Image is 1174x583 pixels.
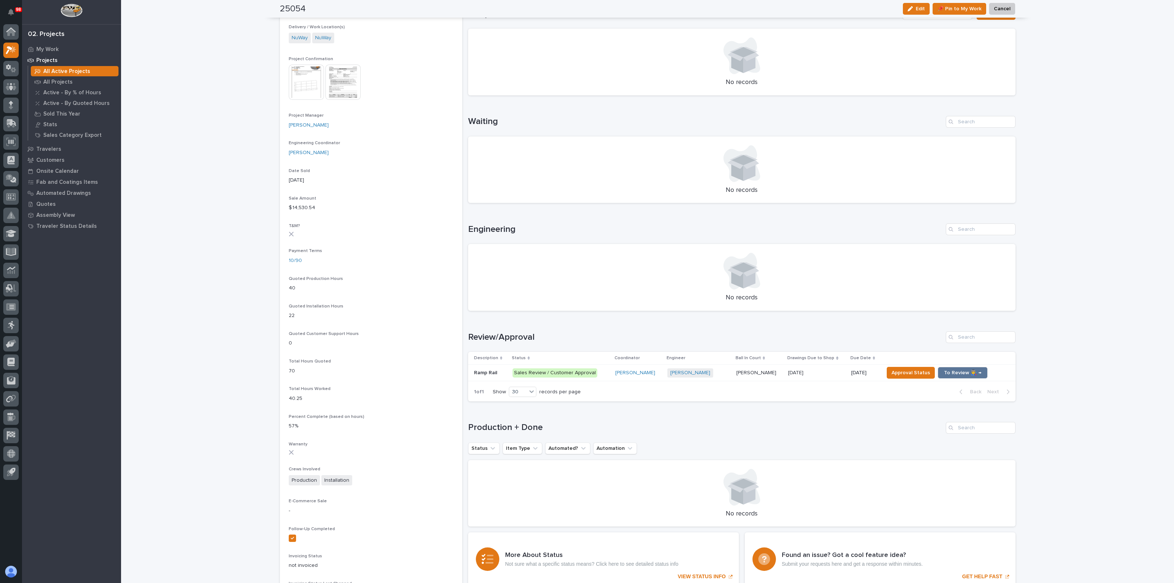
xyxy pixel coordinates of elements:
p: Active - By % of Hours [43,90,101,96]
span: Project Confirmation [289,57,333,61]
a: Customers [22,154,121,165]
p: [DATE] [289,176,453,184]
p: 70 [289,367,453,375]
button: Notifications [3,4,19,20]
h2: 25054 [280,4,306,14]
span: Follow-Up Completed [289,527,335,531]
input: Search [946,223,1016,235]
p: Automated Drawings [36,190,91,197]
h3: More About Status [505,551,678,560]
a: [PERSON_NAME] [289,149,329,157]
h1: Review/Approval [468,332,943,343]
button: Back [954,389,984,395]
p: Stats [43,121,57,128]
p: $ 14,530.54 [289,204,453,212]
h1: Waiting [468,116,943,127]
a: Onsite Calendar [22,165,121,176]
p: 0 [289,339,453,347]
span: Payment Terms [289,249,322,253]
a: Stats [28,119,121,130]
p: No records [477,79,1007,87]
button: Status [468,442,500,454]
img: Workspace Logo [61,4,82,17]
p: [DATE] [788,368,805,376]
p: records per page [539,389,581,395]
div: 30 [509,388,527,396]
span: Quoted Production Hours [289,277,343,281]
a: [PERSON_NAME] [670,370,710,376]
a: Quotes [22,198,121,209]
span: E-Commerce Sale [289,499,327,503]
span: Total Hours Quoted [289,359,331,364]
p: Status [512,354,526,362]
p: Traveler Status Details [36,223,97,230]
a: Traveler Status Details [22,221,121,232]
span: 📌 Pin to My Work [937,4,981,13]
a: All Projects [28,77,121,87]
input: Search [946,116,1016,128]
a: NuWay [315,34,331,42]
span: Approval Status [892,368,930,377]
a: Sales Category Export [28,130,121,140]
p: Active - By Quoted Hours [43,100,110,107]
span: Sale Amount [289,196,316,201]
span: Delivery / Work Location(s) [289,25,345,29]
a: Automated Drawings [22,187,121,198]
p: No records [477,510,1007,518]
button: Item Type [503,442,542,454]
button: Next [984,389,1016,395]
p: Submit your requests here and get a response within minutes. [782,561,923,567]
a: [PERSON_NAME] [289,121,329,129]
a: Sold This Year [28,109,121,119]
span: Invoicing Status [289,554,322,558]
p: VIEW STATUS INFO [678,573,726,580]
p: Engineer [667,354,685,362]
button: Automated? [545,442,590,454]
p: [PERSON_NAME] [736,368,778,376]
input: Search [946,422,1016,434]
button: Cancel [989,3,1015,15]
div: Notifications98 [9,9,19,21]
span: Production [289,475,320,486]
div: Sales Review / Customer Approval [513,368,597,378]
p: Not sure what a specific status means? Click here to see detailed status info [505,561,678,567]
a: NuWay [292,34,308,42]
button: Approval Status [887,367,935,379]
button: To Review 👨‍🏭 → [938,367,988,379]
p: Customers [36,157,65,164]
span: Quoted Installation Hours [289,304,343,309]
h3: Found an issue? Got a cool feature idea? [782,551,923,560]
a: [PERSON_NAME] [615,370,655,376]
p: 40 [289,284,453,292]
h1: Engineering [468,224,943,235]
button: 📌 Pin to My Work [933,3,986,15]
a: Fab and Coatings Items [22,176,121,187]
span: Crews Involved [289,467,320,471]
button: users-avatar [3,564,19,579]
a: 10/90 [289,257,302,265]
span: Cancel [994,4,1010,13]
button: Edit [903,3,930,15]
span: Project Manager [289,113,324,118]
span: Percent Complete (based on hours) [289,415,364,419]
div: 02. Projects [28,30,65,39]
p: Ramp Rail [474,368,499,376]
a: All Active Projects [28,66,121,76]
a: Travelers [22,143,121,154]
span: Back [966,389,981,395]
p: Sales Category Export [43,132,102,139]
a: Active - By Quoted Hours [28,98,121,108]
p: 22 [289,312,453,320]
span: Edit [916,6,925,12]
span: Total Hours Worked [289,387,331,391]
span: Date Sold [289,169,310,173]
p: Projects [36,57,58,64]
p: All Active Projects [43,68,90,75]
div: Search [946,331,1016,343]
h1: Production + Done [468,422,943,433]
p: Assembly View [36,212,75,219]
p: Travelers [36,146,61,153]
p: - [289,507,453,515]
